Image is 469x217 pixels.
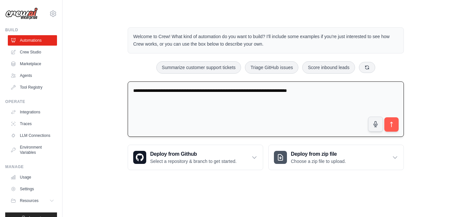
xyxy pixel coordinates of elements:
div: Manage [5,164,57,169]
button: Score inbound leads [302,61,355,74]
a: Agents [8,70,57,81]
span: Resources [20,198,38,203]
button: Resources [8,195,57,206]
button: Triage GitHub issues [245,61,298,74]
div: Operate [5,99,57,104]
h3: Deploy from Github [150,150,236,158]
a: Tool Registry [8,82,57,93]
h3: Deploy from zip file [291,150,346,158]
a: Marketplace [8,59,57,69]
a: Environment Variables [8,142,57,158]
a: Crew Studio [8,47,57,57]
p: Select a repository & branch to get started. [150,158,236,165]
a: Usage [8,172,57,182]
a: LLM Connections [8,130,57,141]
a: Traces [8,119,57,129]
div: Build [5,27,57,33]
a: Settings [8,184,57,194]
iframe: Chat Widget [436,186,469,217]
a: Integrations [8,107,57,117]
p: Choose a zip file to upload. [291,158,346,165]
button: Summarize customer support tickets [156,61,241,74]
p: Welcome to Crew! What kind of automation do you want to build? I'll include some examples if you'... [133,33,398,48]
a: Automations [8,35,57,46]
img: Logo [5,7,38,20]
